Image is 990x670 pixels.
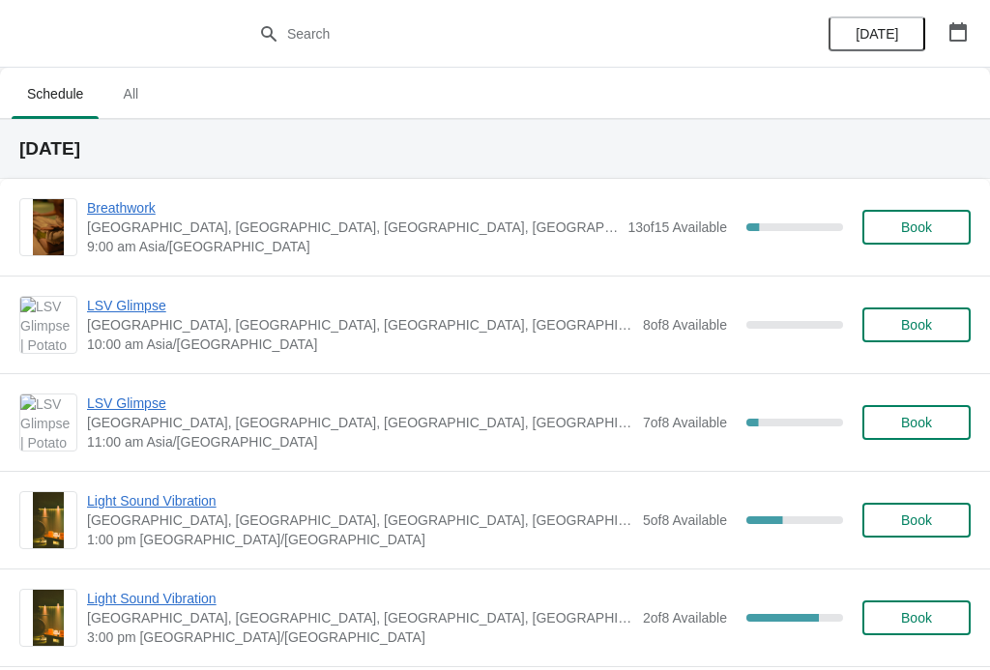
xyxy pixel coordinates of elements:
[87,413,633,432] span: [GEOGRAPHIC_DATA], [GEOGRAPHIC_DATA], [GEOGRAPHIC_DATA], [GEOGRAPHIC_DATA], [GEOGRAPHIC_DATA]
[862,405,971,440] button: Book
[87,589,633,608] span: Light Sound Vibration
[643,317,727,333] span: 8 of 8 Available
[643,415,727,430] span: 7 of 8 Available
[901,317,932,333] span: Book
[643,610,727,626] span: 2 of 8 Available
[862,210,971,245] button: Book
[87,530,633,549] span: 1:00 pm [GEOGRAPHIC_DATA]/[GEOGRAPHIC_DATA]
[33,590,65,646] img: Light Sound Vibration | Potato Head Suites & Studios, Jalan Petitenget, Seminyak, Badung Regency,...
[901,610,932,626] span: Book
[856,26,898,42] span: [DATE]
[87,627,633,647] span: 3:00 pm [GEOGRAPHIC_DATA]/[GEOGRAPHIC_DATA]
[87,393,633,413] span: LSV Glimpse
[87,296,633,315] span: LSV Glimpse
[87,315,633,335] span: [GEOGRAPHIC_DATA], [GEOGRAPHIC_DATA], [GEOGRAPHIC_DATA], [GEOGRAPHIC_DATA], [GEOGRAPHIC_DATA]
[862,307,971,342] button: Book
[87,608,633,627] span: [GEOGRAPHIC_DATA], [GEOGRAPHIC_DATA], [GEOGRAPHIC_DATA], [GEOGRAPHIC_DATA], [GEOGRAPHIC_DATA]
[643,512,727,528] span: 5 of 8 Available
[862,503,971,538] button: Book
[87,491,633,510] span: Light Sound Vibration
[106,76,155,111] span: All
[286,16,742,51] input: Search
[627,219,727,235] span: 13 of 15 Available
[33,492,65,548] img: Light Sound Vibration | Potato Head Suites & Studios, Jalan Petitenget, Seminyak, Badung Regency,...
[20,394,76,451] img: LSV Glimpse | Potato Head Suites & Studios, Jalan Petitenget, Seminyak, Badung Regency, Bali, Ind...
[87,218,618,237] span: [GEOGRAPHIC_DATA], [GEOGRAPHIC_DATA], [GEOGRAPHIC_DATA], [GEOGRAPHIC_DATA], [GEOGRAPHIC_DATA]
[901,415,932,430] span: Book
[829,16,925,51] button: [DATE]
[33,199,65,255] img: Breathwork | Potato Head Suites & Studios, Jalan Petitenget, Seminyak, Badung Regency, Bali, Indo...
[862,600,971,635] button: Book
[87,335,633,354] span: 10:00 am Asia/[GEOGRAPHIC_DATA]
[19,139,971,159] h2: [DATE]
[20,297,76,353] img: LSV Glimpse | Potato Head Suites & Studios, Jalan Petitenget, Seminyak, Badung Regency, Bali, Ind...
[87,237,618,256] span: 9:00 am Asia/[GEOGRAPHIC_DATA]
[87,510,633,530] span: [GEOGRAPHIC_DATA], [GEOGRAPHIC_DATA], [GEOGRAPHIC_DATA], [GEOGRAPHIC_DATA], [GEOGRAPHIC_DATA]
[12,76,99,111] span: Schedule
[901,219,932,235] span: Book
[87,198,618,218] span: Breathwork
[901,512,932,528] span: Book
[87,432,633,452] span: 11:00 am Asia/[GEOGRAPHIC_DATA]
